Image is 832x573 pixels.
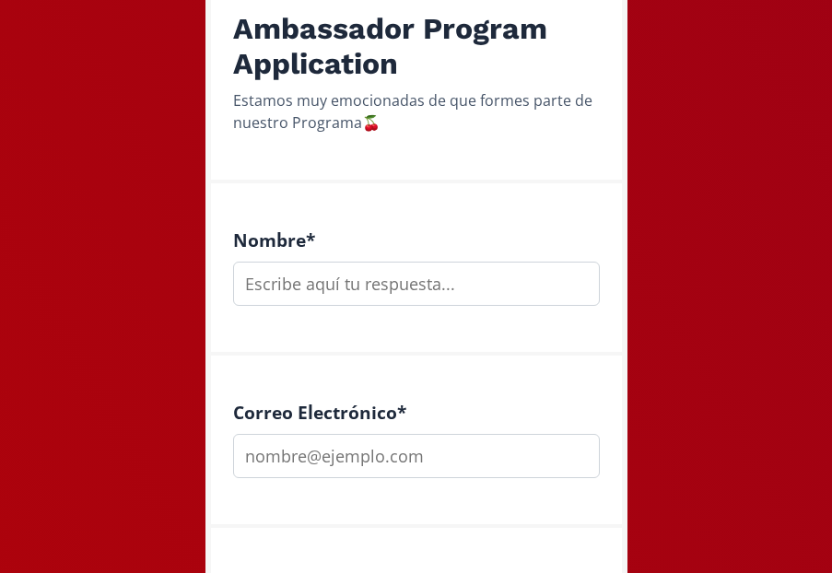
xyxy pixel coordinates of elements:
h4: Nombre * [233,229,600,251]
h2: Ambassador Program Application [233,11,600,82]
input: Escribe aquí tu respuesta... [233,262,600,306]
input: nombre@ejemplo.com [233,434,600,478]
h4: Correo Electrónico * [233,402,600,423]
div: Estamos muy emocionadas de que formes parte de nuestro Programa🍒 [233,89,600,134]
